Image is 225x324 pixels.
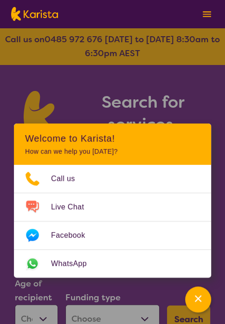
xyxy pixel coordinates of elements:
[203,11,211,17] img: menu
[51,200,95,214] span: Live Chat
[14,165,211,278] ul: Choose channel
[76,91,210,136] h1: Search for services.
[65,292,121,303] label: Funding type
[11,7,58,21] img: Karista logo
[15,278,52,303] label: Age of recipient
[51,257,98,271] span: WhatsApp
[5,34,220,59] b: Call us on [DATE] to [DATE] 8:30am to 6:30pm AEST
[14,123,211,278] div: Channel Menu
[51,172,86,186] span: Call us
[15,91,64,156] img: Karista logo
[25,133,200,144] h2: Welcome to Karista!
[185,286,211,312] button: Channel Menu
[25,148,200,156] p: How can we help you [DATE]?
[45,34,103,45] a: 0485 972 676
[51,228,96,242] span: Facebook
[14,250,211,278] a: Web link opens in a new tab.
